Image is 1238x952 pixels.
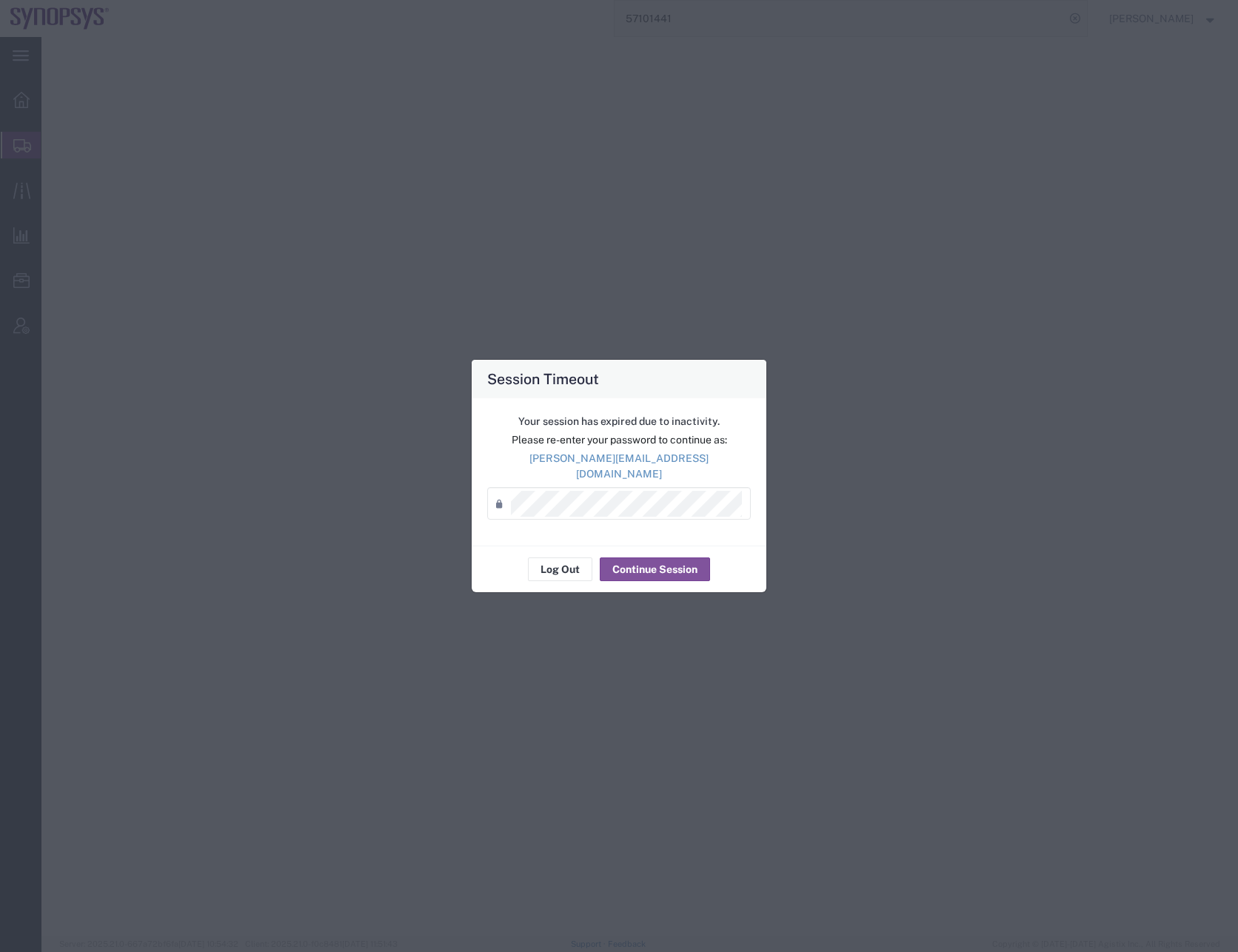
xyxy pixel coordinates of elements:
h4: Session Timeout [487,368,599,389]
button: Log Out [528,557,592,581]
p: Your session has expired due to inactivity. [487,414,751,429]
button: Continue Session [600,557,710,581]
p: [PERSON_NAME][EMAIL_ADDRESS][DOMAIN_NAME] [487,451,751,482]
p: Please re-enter your password to continue as: [487,432,751,448]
